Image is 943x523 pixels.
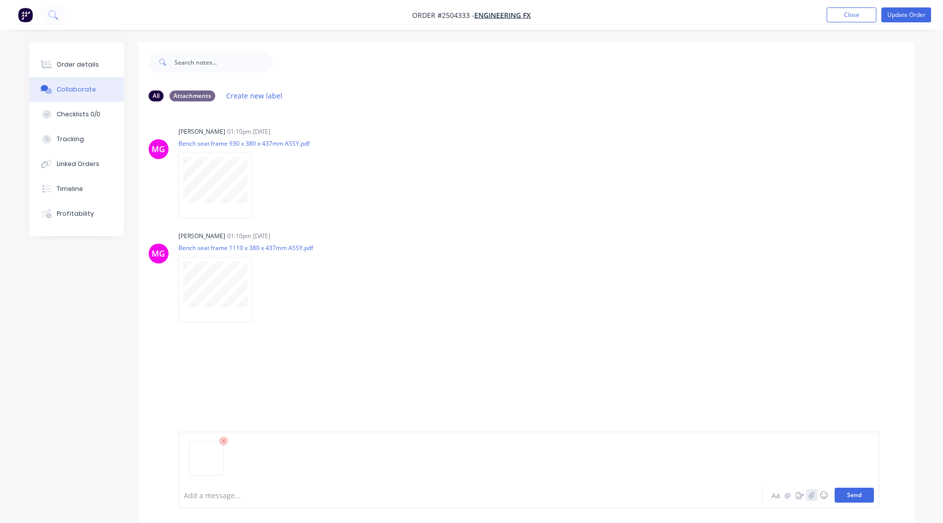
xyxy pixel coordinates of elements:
[152,248,165,260] div: MG
[227,127,270,136] div: 01:10pm [DATE]
[29,176,124,201] button: Timeline
[149,90,164,101] div: All
[57,85,96,94] div: Collaborate
[57,135,84,144] div: Tracking
[881,7,931,22] button: Update Order
[57,184,83,193] div: Timeline
[57,160,99,169] div: Linked Orders
[227,232,270,241] div: 01:10pm [DATE]
[152,143,165,155] div: MG
[29,127,124,152] button: Tracking
[474,10,531,20] a: Engineering FX
[29,152,124,176] button: Linked Orders
[178,232,225,241] div: [PERSON_NAME]
[178,244,313,252] p: Bench seat frame 1110 x 380 x 437mm ASSY.pdf
[29,77,124,102] button: Collaborate
[29,102,124,127] button: Checklists 0/0
[818,489,830,501] button: ☺
[29,201,124,226] button: Profitability
[178,127,225,136] div: [PERSON_NAME]
[782,489,794,501] button: @
[827,7,876,22] button: Close
[770,489,782,501] button: Aa
[57,209,94,218] div: Profitability
[57,110,100,119] div: Checklists 0/0
[835,488,874,503] button: Send
[57,60,99,69] div: Order details
[29,52,124,77] button: Order details
[170,90,215,101] div: Attachments
[174,52,273,72] input: Search notes...
[412,10,474,20] span: Order #2504333 -
[18,7,33,22] img: Factory
[178,139,310,148] p: Bench seat frame 930 x 380 x 437mm ASSY.pdf
[221,89,288,102] button: Create new label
